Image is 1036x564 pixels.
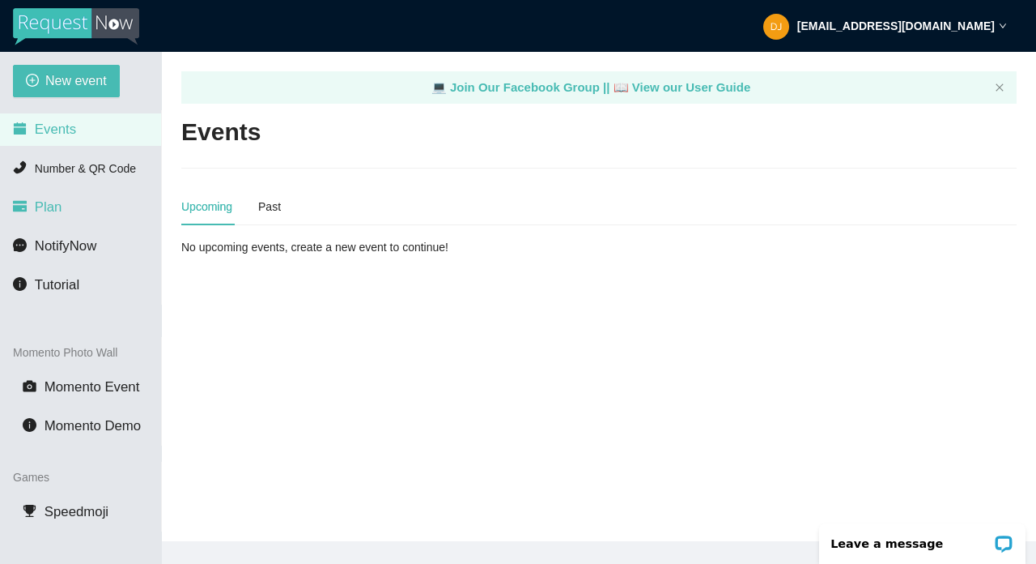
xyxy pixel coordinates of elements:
span: credit-card [13,199,27,213]
span: Plan [35,199,62,215]
button: plus-circleNew event [13,65,120,97]
span: message [13,238,27,252]
button: close [995,83,1004,93]
span: info-circle [23,418,36,432]
div: Past [258,198,281,216]
span: close [995,83,1004,92]
span: NotifyNow [35,238,96,254]
iframe: LiveChat chat widget [809,513,1036,564]
a: laptop Join Our Facebook Group || [431,80,614,94]
span: camera [23,379,36,393]
img: RequestNow [13,8,139,45]
span: Events [35,122,76,137]
span: info-circle [13,277,27,291]
div: No upcoming events, create a new event to continue! [181,238,451,256]
span: Momento Demo [45,418,141,434]
span: down [999,22,1007,30]
strong: [EMAIL_ADDRESS][DOMAIN_NAME] [797,19,995,32]
span: calendar [13,122,27,135]
h2: Events [181,116,261,149]
span: New event [45,70,107,91]
span: Number & QR Code [35,162,136,175]
span: phone [13,160,27,174]
span: Tutorial [35,277,79,293]
img: 07a980b196d53136a865a6aead0d9cc8 [763,14,789,40]
span: laptop [614,80,629,94]
span: laptop [431,80,447,94]
a: laptop View our User Guide [614,80,751,94]
div: Upcoming [181,198,232,216]
span: plus-circle [26,74,39,89]
span: Speedmoji [45,504,108,519]
span: Momento Event [45,379,140,395]
span: trophy [23,504,36,518]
